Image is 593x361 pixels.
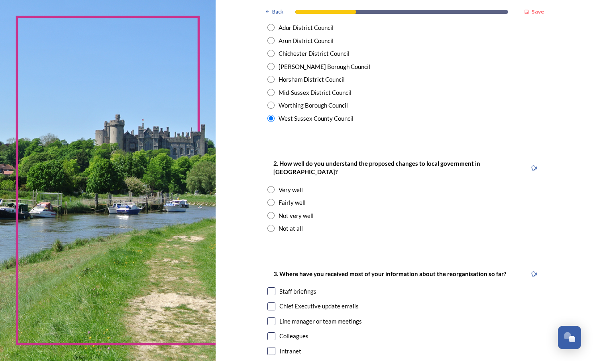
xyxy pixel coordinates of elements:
strong: 2. How well do you understand the proposed changes to local government in [GEOGRAPHIC_DATA]? [273,160,481,175]
div: Intranet [279,347,301,356]
button: Open Chat [558,326,581,349]
div: Not very well [279,211,314,220]
div: Horsham District Council [279,75,345,84]
div: Line manager or team meetings [279,317,362,326]
div: Adur District Council [279,23,334,32]
div: Not at all [279,224,303,233]
div: Colleagues [279,332,308,341]
div: Fairly well [279,198,306,207]
div: Mid-Sussex District Council [279,88,351,97]
div: West Sussex County Council [279,114,353,123]
strong: Save [532,8,544,15]
div: [PERSON_NAME] Borough Council [279,62,370,71]
span: Back [272,8,283,16]
div: Very well [279,185,303,194]
div: Arun District Council [279,36,334,45]
div: Worthing Borough Council [279,101,348,110]
div: Chief Executive update emails [279,302,359,311]
div: Chichester District Council [279,49,350,58]
strong: 3. Where have you received most of your information about the reorganisation so far? [273,270,506,277]
div: Staff briefings [279,287,316,296]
